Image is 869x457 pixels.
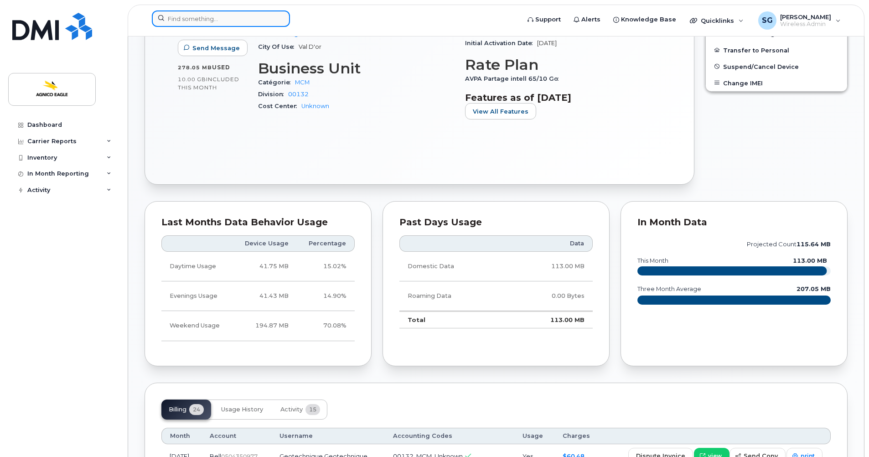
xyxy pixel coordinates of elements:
[152,10,290,27] input: Find something...
[161,311,233,341] td: Weekend Usage
[780,13,831,21] span: [PERSON_NAME]
[683,11,750,30] div: Quicklinks
[473,107,528,116] span: View All Features
[706,75,847,91] button: Change IMEI
[507,252,593,281] td: 113.00 MB
[465,103,536,119] button: View All Features
[178,76,239,91] span: included this month
[752,11,847,30] div: Sandy Gillis
[399,252,507,281] td: Domestic Data
[233,252,297,281] td: 41.75 MB
[271,428,385,444] th: Username
[537,40,557,47] span: [DATE]
[192,44,240,52] span: Send Message
[301,103,329,109] a: Unknown
[161,281,233,311] td: Evenings Usage
[567,10,607,29] a: Alerts
[305,404,320,415] span: 15
[258,103,301,109] span: Cost Center
[161,252,233,281] td: Daytime Usage
[233,235,297,252] th: Device Usage
[299,43,321,50] span: Val D'or
[233,281,297,311] td: 41.43 MB
[780,21,831,28] span: Wireless Admin
[607,10,683,29] a: Knowledge Base
[295,79,310,86] a: MCM
[793,257,827,264] text: 113.00 MB
[297,311,355,341] td: 70.08%
[621,15,676,24] span: Knowledge Base
[797,286,831,292] text: 207.05 MB
[762,15,773,26] span: SG
[465,92,661,103] h3: Features as of [DATE]
[581,15,600,24] span: Alerts
[178,64,212,71] span: 278.05 MB
[399,311,507,328] td: Total
[507,311,593,328] td: 113.00 MB
[514,428,554,444] th: Usage
[258,79,295,86] span: Catégorie
[212,64,230,71] span: used
[637,286,701,292] text: three month average
[535,15,561,24] span: Support
[554,428,602,444] th: Charges
[706,58,847,75] button: Suspend/Cancel Device
[399,281,507,311] td: Roaming Data
[465,75,563,82] span: AVPA Partage intell 65/10 Go
[507,281,593,311] td: 0.00 Bytes
[233,311,297,341] td: 194.87 MB
[161,218,355,227] div: Last Months Data Behavior Usage
[297,281,355,311] td: 14.90%
[399,218,593,227] div: Past Days Usage
[701,17,734,24] span: Quicklinks
[258,43,299,50] span: City Of Use
[161,281,355,311] tr: Weekdays from 6:00pm to 8:00am
[385,428,514,444] th: Accounting Codes
[258,91,288,98] span: Division
[161,311,355,341] tr: Friday from 6:00pm to Monday 8:00am
[507,235,593,252] th: Data
[288,91,309,98] a: 00132
[297,235,355,252] th: Percentage
[521,10,567,29] a: Support
[178,76,206,83] span: 10.00 GB
[161,428,202,444] th: Month
[465,40,537,47] span: Initial Activation Date
[297,252,355,281] td: 15.02%
[221,406,263,413] span: Usage History
[258,60,454,77] h3: Business Unit
[202,428,271,444] th: Account
[178,40,248,56] button: Send Message
[797,241,831,248] tspan: 115.64 MB
[723,63,799,70] span: Suspend/Cancel Device
[465,57,661,73] h3: Rate Plan
[280,406,303,413] span: Activity
[637,218,831,227] div: In Month Data
[637,257,668,264] text: this month
[747,241,831,248] text: projected count
[706,42,847,58] button: Transfer to Personal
